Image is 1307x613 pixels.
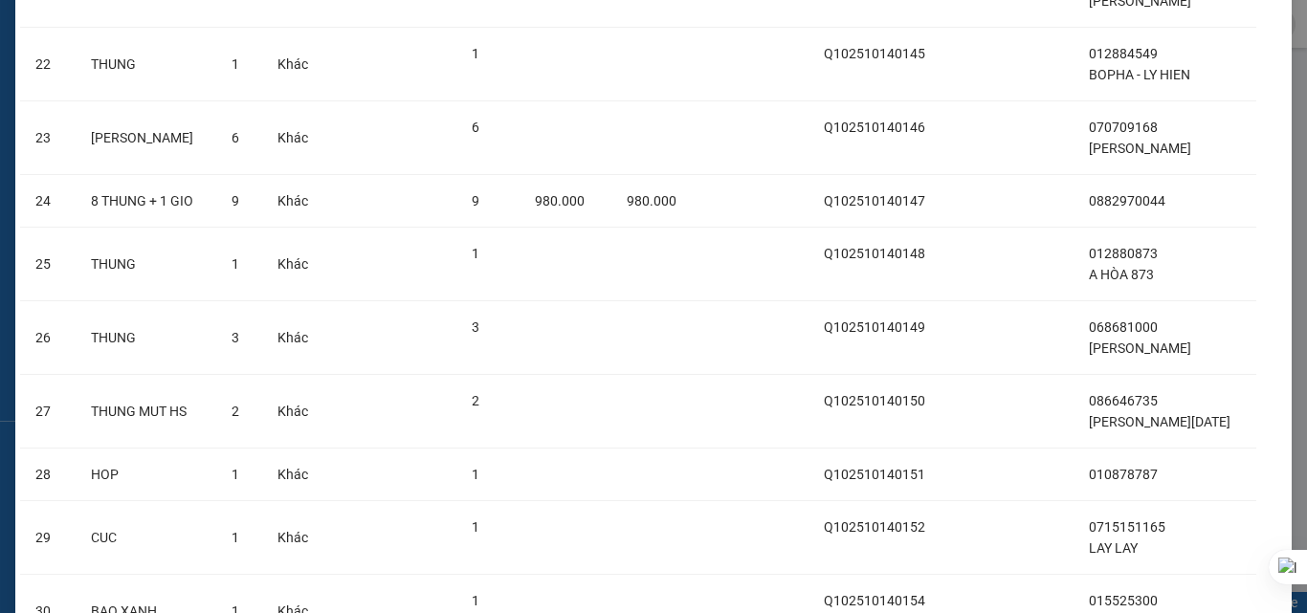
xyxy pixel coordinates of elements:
[20,28,76,101] td: 22
[1089,519,1165,535] span: 0715151165
[1089,340,1191,356] span: [PERSON_NAME]
[824,246,925,261] span: Q102510140148
[472,46,479,61] span: 1
[262,228,323,301] td: Khác
[472,467,479,482] span: 1
[232,330,239,345] span: 3
[1089,467,1158,482] span: 010878787
[472,193,479,208] span: 9
[76,28,216,101] td: THUNG
[824,519,925,535] span: Q102510140152
[76,301,216,375] td: THUNG
[472,120,479,135] span: 6
[1089,141,1191,156] span: [PERSON_NAME]
[262,501,323,575] td: Khác
[472,593,479,608] span: 1
[1089,193,1165,208] span: 0882970044
[76,375,216,449] td: THUNG MUT HS
[535,193,585,208] span: 980.000
[76,101,216,175] td: [PERSON_NAME]
[824,46,925,61] span: Q102510140145
[824,593,925,608] span: Q102510140154
[232,530,239,545] span: 1
[262,449,323,501] td: Khác
[1089,593,1158,608] span: 015525300
[262,28,323,101] td: Khác
[232,56,239,72] span: 1
[76,175,216,228] td: 8 THUNG + 1 GIO
[232,256,239,272] span: 1
[232,404,239,419] span: 2
[472,246,479,261] span: 1
[20,175,76,228] td: 24
[1089,540,1138,556] span: LAY LAY
[20,375,76,449] td: 27
[76,449,216,501] td: HOP
[232,130,239,145] span: 6
[20,228,76,301] td: 25
[262,301,323,375] td: Khác
[1089,414,1230,429] span: [PERSON_NAME][DATE]
[1089,67,1190,82] span: BOPHA - LY HIEN
[1089,267,1154,282] span: A HÒA 873
[1089,46,1158,61] span: 012884549
[1089,319,1158,335] span: 068681000
[20,301,76,375] td: 26
[824,193,925,208] span: Q102510140147
[1089,120,1158,135] span: 070709168
[472,393,479,408] span: 2
[20,449,76,501] td: 28
[20,101,76,175] td: 23
[824,393,925,408] span: Q102510140150
[824,319,925,335] span: Q102510140149
[232,467,239,482] span: 1
[76,228,216,301] td: THUNG
[627,193,676,208] span: 980.000
[20,501,76,575] td: 29
[824,467,925,482] span: Q102510140151
[232,193,239,208] span: 9
[472,319,479,335] span: 3
[472,519,479,535] span: 1
[262,101,323,175] td: Khác
[262,375,323,449] td: Khác
[262,175,323,228] td: Khác
[76,501,216,575] td: CUC
[824,120,925,135] span: Q102510140146
[1089,393,1158,408] span: 086646735
[1089,246,1158,261] span: 012880873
